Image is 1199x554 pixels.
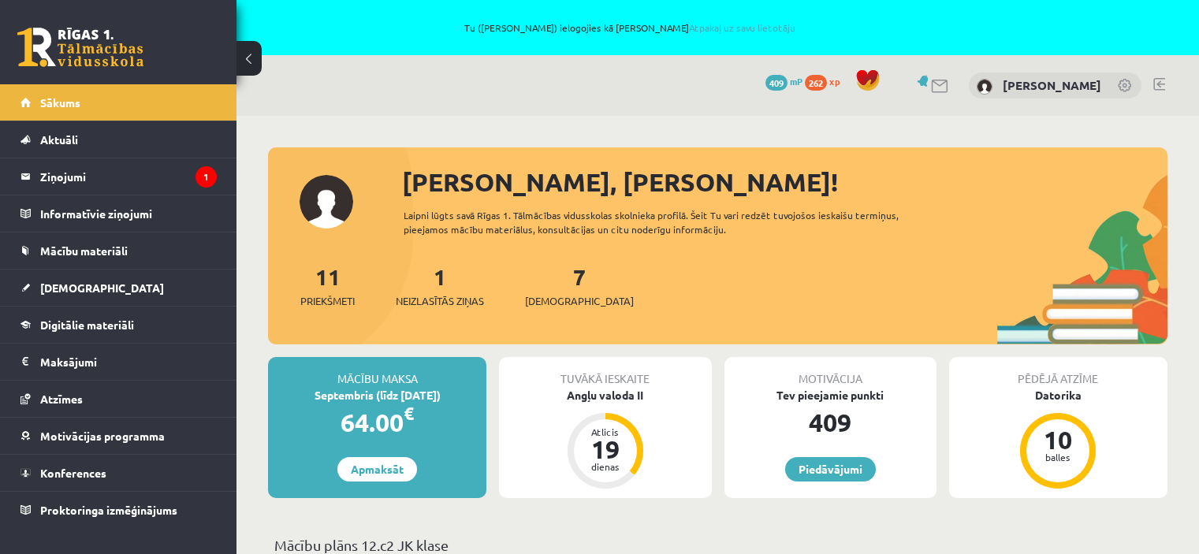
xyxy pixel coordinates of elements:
[724,387,936,403] div: Tev pieejamie punkti
[396,293,484,309] span: Neizlasītās ziņas
[790,75,802,87] span: mP
[499,387,711,403] div: Angļu valoda II
[396,262,484,309] a: 1Neizlasītās ziņas
[195,166,217,188] i: 1
[181,23,1079,32] span: Tu ([PERSON_NAME]) ielogojies kā [PERSON_NAME]
[20,158,217,195] a: Ziņojumi1
[765,75,788,91] span: 409
[499,357,711,387] div: Tuvākā ieskaite
[268,387,486,403] div: Septembris (līdz [DATE])
[404,208,944,236] div: Laipni lūgts savā Rīgas 1. Tālmācības vidusskolas skolnieka profilā. Šeit Tu vari redzēt tuvojošo...
[300,293,355,309] span: Priekšmeti
[499,387,711,491] a: Angļu valoda II Atlicis 19 dienas
[785,457,876,481] a: Piedāvājumi
[20,455,217,491] a: Konferences
[40,244,128,258] span: Mācību materiāli
[949,387,1167,491] a: Datorika 10 balles
[300,262,355,309] a: 11Priekšmeti
[268,357,486,387] div: Mācību maksa
[40,429,165,443] span: Motivācijas programma
[765,75,802,87] a: 409 mP
[20,381,217,417] a: Atzīmes
[829,75,840,87] span: xp
[689,21,795,34] a: Atpakaļ uz savu lietotāju
[582,427,629,437] div: Atlicis
[724,403,936,441] div: 409
[1034,452,1082,462] div: balles
[40,95,80,110] span: Sākums
[20,344,217,380] a: Maksājumi
[404,402,414,425] span: €
[20,232,217,269] a: Mācību materiāli
[268,403,486,441] div: 64.00
[40,392,83,406] span: Atzīmes
[402,163,1167,201] div: [PERSON_NAME], [PERSON_NAME]!
[1003,77,1101,93] a: [PERSON_NAME]
[949,387,1167,403] div: Datorika
[805,75,827,91] span: 262
[582,437,629,462] div: 19
[525,262,634,309] a: 7[DEMOGRAPHIC_DATA]
[20,195,217,232] a: Informatīvie ziņojumi
[20,270,217,306] a: [DEMOGRAPHIC_DATA]
[40,158,217,195] legend: Ziņojumi
[805,75,847,87] a: 262 xp
[337,457,417,481] a: Apmaksāt
[40,503,177,517] span: Proktoringa izmēģinājums
[724,357,936,387] div: Motivācija
[40,132,78,147] span: Aktuāli
[20,492,217,528] a: Proktoringa izmēģinājums
[20,418,217,454] a: Motivācijas programma
[949,357,1167,387] div: Pēdējā atzīme
[17,28,143,67] a: Rīgas 1. Tālmācības vidusskola
[40,195,217,232] legend: Informatīvie ziņojumi
[40,318,134,332] span: Digitālie materiāli
[977,79,992,95] img: Katrīne Rubene
[40,281,164,295] span: [DEMOGRAPHIC_DATA]
[20,84,217,121] a: Sākums
[20,307,217,343] a: Digitālie materiāli
[20,121,217,158] a: Aktuāli
[1034,427,1082,452] div: 10
[582,462,629,471] div: dienas
[40,344,217,380] legend: Maksājumi
[525,293,634,309] span: [DEMOGRAPHIC_DATA]
[40,466,106,480] span: Konferences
